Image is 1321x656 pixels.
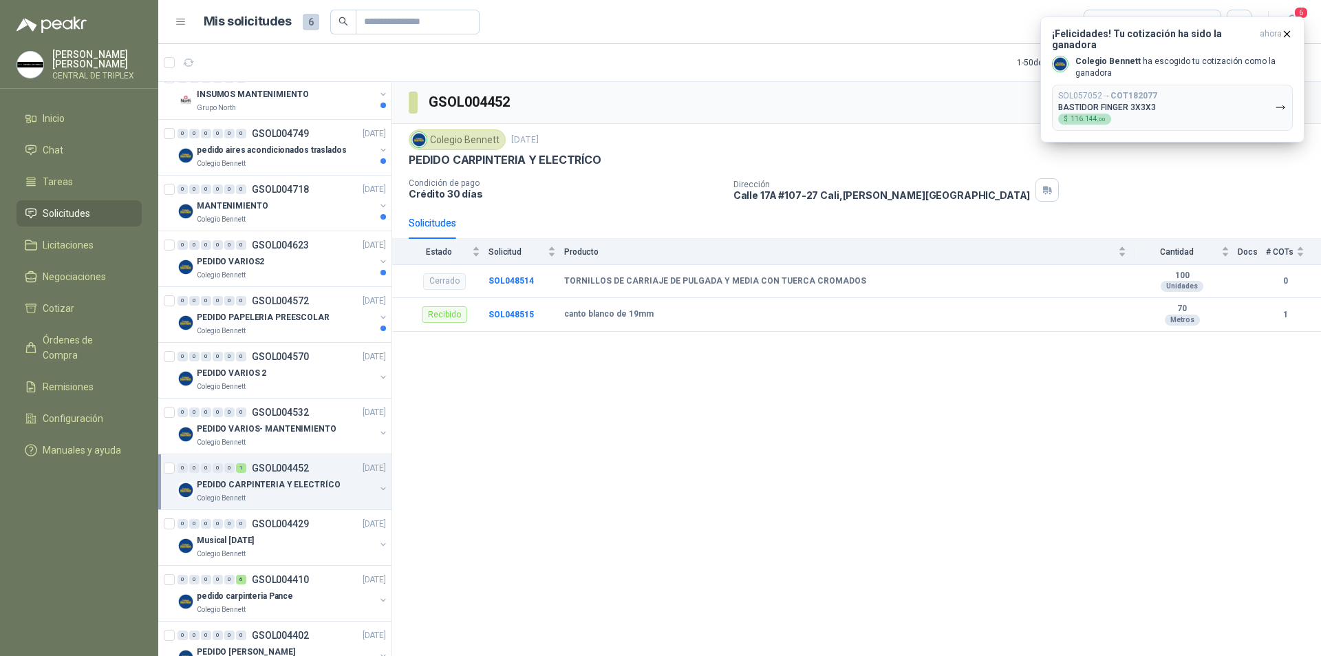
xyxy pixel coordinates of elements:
p: Colegio Bennett [197,158,246,169]
p: GSOL004452 [252,463,309,473]
p: Dirección [733,180,1031,189]
b: 70 [1135,304,1229,315]
p: Colegio Bennett [197,270,246,281]
img: Logo peakr [17,17,87,33]
button: ¡Felicidades! Tu cotización ha sido la ganadoraahora Company LogoColegio Bennett ha escogido tu c... [1040,17,1304,142]
span: # COTs [1266,247,1293,257]
div: 0 [213,631,223,640]
div: 0 [178,240,188,250]
p: ha escogido tu cotización como la ganadora [1075,56,1293,79]
span: Configuración [43,411,103,426]
div: $ [1058,114,1111,125]
div: 0 [236,129,246,138]
img: Company Logo [178,203,194,220]
div: Todas [1093,14,1121,30]
img: Company Logo [17,52,43,78]
div: 0 [224,463,235,473]
img: Company Logo [1053,56,1068,72]
span: 116.144 [1071,116,1106,123]
span: ahora [1260,28,1282,50]
div: 0 [224,575,235,584]
p: GSOL005110 [252,73,309,83]
p: GSOL004410 [252,575,309,584]
span: Inicio [43,111,65,126]
a: 0 0 0 0 0 0 GSOL005110[DATE] Company LogoINSUMOS MANTENIMIENTOGrupo North [178,70,389,114]
span: Negociaciones [43,269,106,284]
button: 6 [1280,10,1304,34]
div: 1 - 50 de 109 [1017,52,1102,74]
a: Inicio [17,105,142,131]
span: Estado [409,247,469,257]
a: Licitaciones [17,232,142,258]
p: GSOL004532 [252,408,309,417]
span: Remisiones [43,379,94,394]
div: 0 [201,408,211,417]
a: 0 0 0 0 0 0 GSOL004570[DATE] Company LogoPEDIDO VARIOS 2Colegio Bennett [178,348,389,392]
img: Company Logo [178,370,194,387]
div: 0 [201,129,211,138]
div: 0 [236,240,246,250]
div: 0 [178,352,188,361]
p: GSOL004623 [252,240,309,250]
div: 0 [224,631,235,640]
p: [PERSON_NAME] [PERSON_NAME] [52,50,142,69]
div: 0 [213,296,223,306]
div: 0 [201,240,211,250]
a: 0 0 0 0 0 0 GSOL004572[DATE] Company LogoPEDIDO PAPELERIA PREESCOLARColegio Bennett [178,293,389,337]
th: Solicitud [488,239,564,264]
p: [DATE] [363,629,386,642]
div: 0 [189,631,200,640]
div: 0 [178,519,188,529]
p: [DATE] [363,462,386,475]
b: canto blanco de 19mm [564,309,654,320]
p: PEDIDO VARIOS 2 [197,367,266,380]
p: Colegio Bennett [197,381,246,392]
span: search [339,17,348,26]
p: [DATE] [363,183,386,196]
p: Musical [DATE] [197,534,254,547]
img: Company Logo [178,315,194,331]
p: [DATE] [363,127,386,140]
img: Company Logo [178,482,194,498]
div: 0 [236,408,246,417]
div: 0 [201,296,211,306]
th: Docs [1238,239,1266,264]
a: Manuales y ayuda [17,437,142,463]
p: [DATE] [363,518,386,531]
div: 0 [189,463,200,473]
div: Metros [1165,315,1200,326]
p: PEDIDO PAPELERIA PREESCOLAR [197,311,330,324]
a: 0 0 0 0 0 6 GSOL004410[DATE] Company Logopedido carpinteria PanceColegio Bennett [178,571,389,615]
b: Colegio Bennett [1075,56,1141,66]
div: 0 [213,463,223,473]
div: 0 [236,352,246,361]
div: 0 [224,184,235,194]
a: 0 0 0 0 0 0 GSOL004718[DATE] Company LogoMANTENIMIENTOColegio Bennett [178,181,389,225]
p: GSOL004572 [252,296,309,306]
p: Colegio Bennett [197,214,246,225]
div: Solicitudes [409,215,456,231]
p: [DATE] [511,134,539,147]
div: 0 [201,575,211,584]
div: Unidades [1161,281,1203,292]
div: 0 [201,352,211,361]
img: Company Logo [411,132,427,147]
a: 0 0 0 0 0 1 GSOL004452[DATE] Company LogoPEDIDO CARPINTERIA Y ELECTRÍCOColegio Bennett [178,460,389,504]
span: 6 [1293,6,1309,19]
div: 0 [178,463,188,473]
span: ,00 [1097,116,1106,123]
div: 0 [213,575,223,584]
th: Cantidad [1135,239,1238,264]
p: GSOL004402 [252,631,309,640]
a: 0 0 0 0 0 0 GSOL004429[DATE] Company LogoMusical [DATE]Colegio Bennett [178,516,389,560]
b: SOL048515 [488,310,534,319]
a: Órdenes de Compra [17,327,142,368]
p: Colegio Bennett [197,549,246,560]
div: 0 [201,184,211,194]
div: 0 [236,631,246,640]
p: pedido aires acondicionados traslados [197,144,347,157]
button: SOL057052→COT182077BASTIDOR FINGER 3X3X3$116.144,00 [1052,85,1293,131]
span: Manuales y ayuda [43,443,121,458]
p: CENTRAL DE TRIPLEX [52,72,142,80]
p: GSOL004570 [252,352,309,361]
